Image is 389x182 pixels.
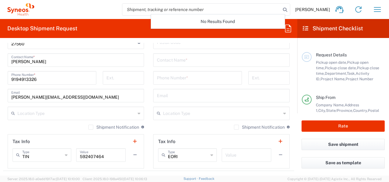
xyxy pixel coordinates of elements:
[7,25,77,32] h2: Desktop Shipment Request
[346,77,373,81] span: Project Number
[302,157,385,169] button: Save as template
[199,177,214,180] a: Feedback
[325,66,357,70] span: Pickup close date,
[88,125,139,130] label: Shipment Notification
[3,175,202,180] em: Total shipment is made up of 1 package(s) containing 0 piece(s) weighing 0 and a total value of 0...
[320,77,346,81] span: Project Name,
[123,177,147,181] span: [DATE] 10:06:13
[318,108,326,113] span: City,
[303,25,363,32] h2: Shipment Checklist
[316,103,345,107] span: Company Name,
[302,139,385,150] button: Save shipment
[287,176,382,182] span: Copyright © [DATE]-[DATE] Agistix Inc., All Rights Reserved
[158,138,176,145] h2: Tax Info
[316,60,347,65] span: Pickup open date,
[83,177,147,181] span: Client: 2025.18.0-198a450
[7,177,80,181] span: Server: 2025.18.0-a0edd1917ac
[56,177,80,181] span: [DATE] 10:10:00
[347,71,356,76] span: Task,
[325,71,347,76] span: Department,
[234,125,285,130] label: Shipment Notification
[13,138,30,145] h2: Tax Info
[295,7,330,12] span: [PERSON_NAME]
[122,4,281,15] input: Shipment, tracking or reference number
[316,52,347,57] span: Request Details
[183,177,199,180] a: Support
[353,108,368,113] span: Country,
[326,108,353,113] span: State/Province,
[316,95,335,100] span: Ship From
[302,120,385,132] button: Rate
